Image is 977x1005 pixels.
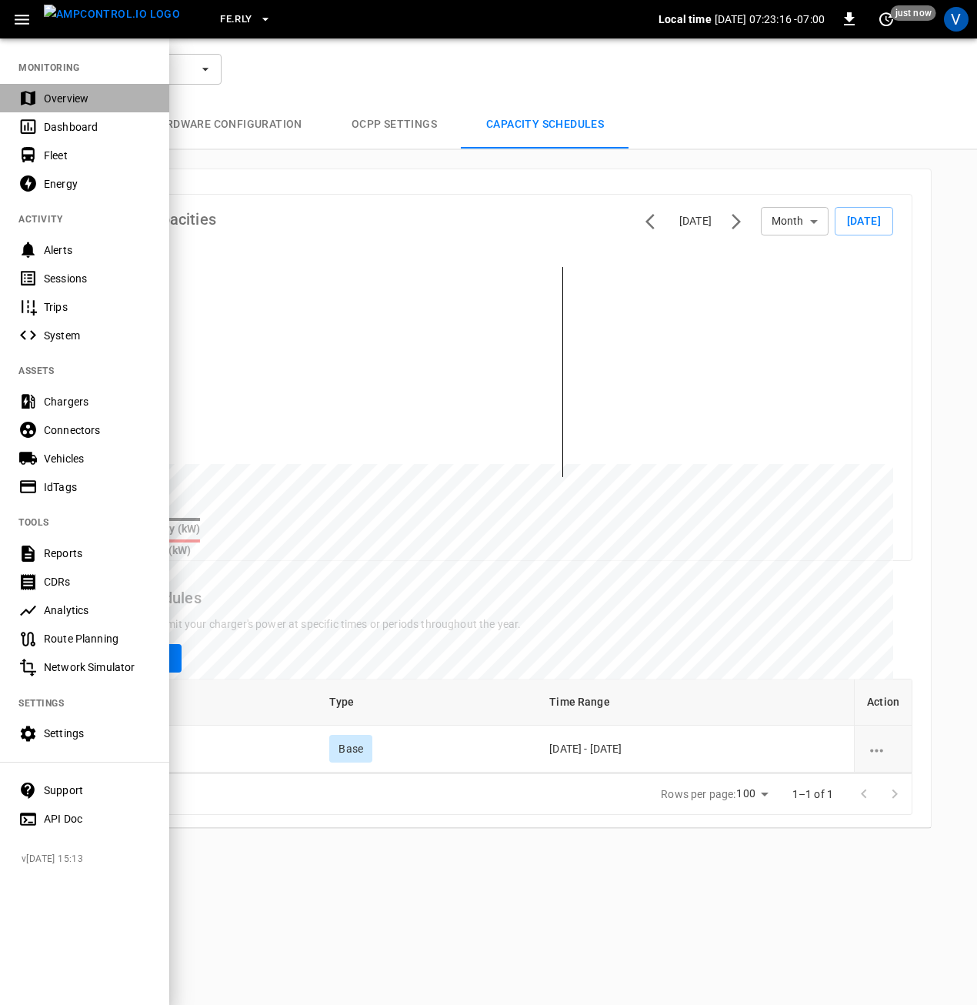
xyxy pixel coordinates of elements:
div: profile-icon [944,7,969,32]
div: IdTags [44,479,151,495]
span: just now [891,5,936,21]
div: Chargers [44,394,151,409]
p: [DATE] 07:23:16 -07:00 [715,12,825,27]
div: Analytics [44,603,151,618]
div: Route Planning [44,631,151,646]
div: API Doc [44,811,151,826]
p: Local time [659,12,712,27]
div: Settings [44,726,151,741]
div: Sessions [44,271,151,286]
span: FE.RLY [220,11,252,28]
div: Overview [44,91,151,106]
div: Trips [44,299,151,315]
div: System [44,328,151,343]
div: Network Simulator [44,659,151,675]
div: Vehicles [44,451,151,466]
img: ampcontrol.io logo [44,5,180,24]
div: Dashboard [44,119,151,135]
button: set refresh interval [874,7,899,32]
span: v [DATE] 15:13 [22,852,157,867]
div: Support [44,783,151,798]
div: Fleet [44,148,151,163]
div: Connectors [44,422,151,438]
div: Energy [44,176,151,192]
div: Reports [44,546,151,561]
div: CDRs [44,574,151,589]
div: Alerts [44,242,151,258]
